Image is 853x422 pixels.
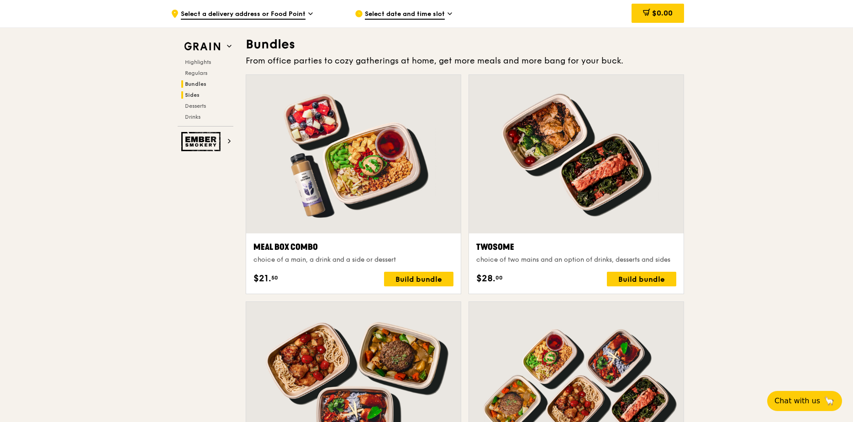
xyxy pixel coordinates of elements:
span: Highlights [185,59,211,65]
h3: Bundles [246,36,684,53]
span: $21. [253,272,271,285]
div: From office parties to cozy gatherings at home, get more meals and more bang for your buck. [246,54,684,67]
div: Meal Box Combo [253,241,453,253]
span: Regulars [185,70,207,76]
img: Grain web logo [181,38,223,55]
span: Desserts [185,103,206,109]
span: 00 [495,274,503,281]
img: Ember Smokery web logo [181,132,223,151]
button: Chat with us🦙 [767,391,842,411]
span: $28. [476,272,495,285]
span: Sides [185,92,200,98]
div: Build bundle [607,272,676,286]
span: $0.00 [652,9,673,17]
span: 50 [271,274,278,281]
span: Select a delivery address or Food Point [181,10,305,20]
span: Bundles [185,81,206,87]
span: 🦙 [824,396,835,406]
div: Twosome [476,241,676,253]
div: choice of a main, a drink and a side or dessert [253,255,453,264]
span: Select date and time slot [365,10,445,20]
span: Chat with us [774,396,820,406]
div: Build bundle [384,272,453,286]
div: choice of two mains and an option of drinks, desserts and sides [476,255,676,264]
span: Drinks [185,114,200,120]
